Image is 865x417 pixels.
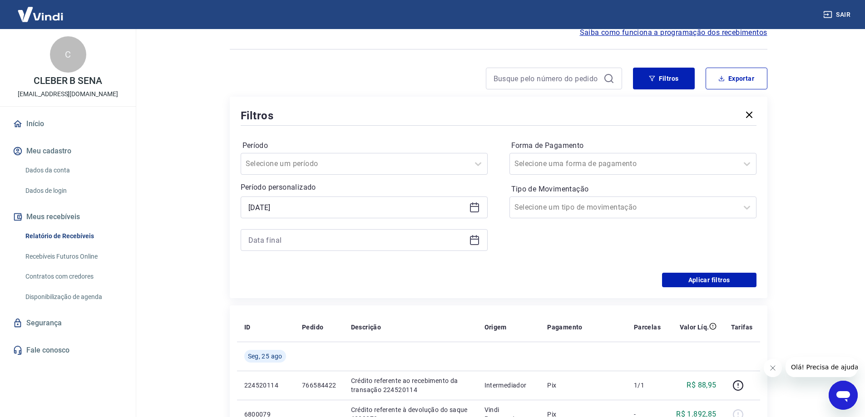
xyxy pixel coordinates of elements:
[580,27,767,38] a: Saiba como funciona a programação dos recebimentos
[242,140,486,151] label: Período
[511,184,755,195] label: Tipo de Movimentação
[22,267,125,286] a: Contratos com credores
[22,182,125,200] a: Dados de login
[680,323,709,332] p: Valor Líq.
[634,381,661,390] p: 1/1
[11,313,125,333] a: Segurança
[241,182,488,193] p: Período personalizado
[18,89,118,99] p: [EMAIL_ADDRESS][DOMAIN_NAME]
[5,6,76,14] span: Olá! Precisa de ajuda?
[764,359,782,377] iframe: Fechar mensagem
[248,352,282,361] span: Seg, 25 ago
[731,323,753,332] p: Tarifas
[634,323,661,332] p: Parcelas
[484,323,507,332] p: Origem
[11,141,125,161] button: Meu cadastro
[351,323,381,332] p: Descrição
[494,72,600,85] input: Busque pelo número do pedido
[786,357,858,377] iframe: Mensagem da empresa
[50,36,86,73] div: C
[11,207,125,227] button: Meus recebíveis
[244,323,251,332] p: ID
[248,233,465,247] input: Data final
[706,68,767,89] button: Exportar
[248,201,465,214] input: Data inicial
[244,381,287,390] p: 224520114
[34,76,102,86] p: CLEBER B SENA
[302,323,323,332] p: Pedido
[11,0,70,28] img: Vindi
[351,376,470,394] p: Crédito referente ao recebimento da transação 224520114
[547,381,619,390] p: Pix
[241,108,274,123] h5: Filtros
[821,6,854,23] button: Sair
[687,380,716,391] p: R$ 88,95
[22,247,125,266] a: Recebíveis Futuros Online
[11,340,125,360] a: Fale conosco
[11,114,125,134] a: Início
[547,323,583,332] p: Pagamento
[511,140,755,151] label: Forma de Pagamento
[22,161,125,180] a: Dados da conta
[22,288,125,306] a: Disponibilização de agenda
[302,381,336,390] p: 766584422
[662,273,756,287] button: Aplicar filtros
[633,68,695,89] button: Filtros
[22,227,125,245] a: Relatório de Recebíveis
[829,381,858,410] iframe: Botão para abrir a janela de mensagens
[484,381,533,390] p: Intermediador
